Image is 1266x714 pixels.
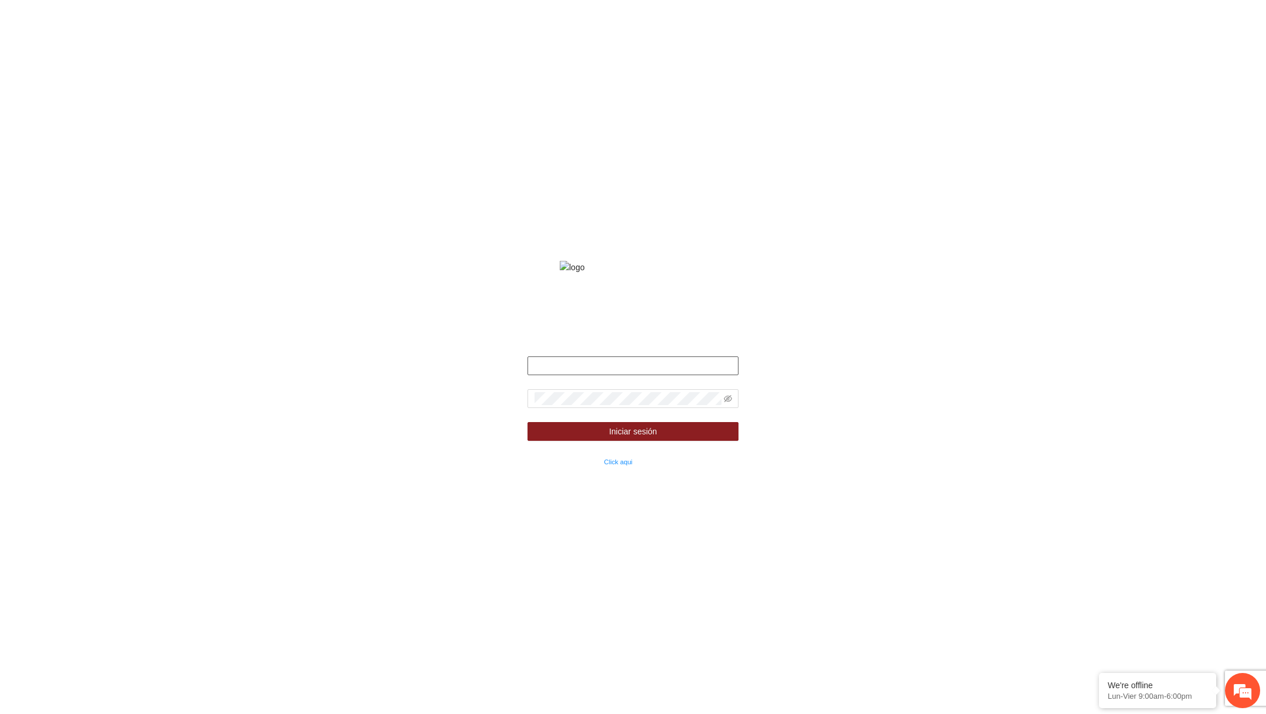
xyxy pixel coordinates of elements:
[724,395,732,403] span: eye-invisible
[1108,681,1207,690] div: We're offline
[609,425,657,438] span: Iniciar sesión
[560,261,706,274] img: logo
[517,290,749,325] strong: Fondo de financiamiento de proyectos para la prevención y fortalecimiento de instituciones de seg...
[1108,692,1207,701] p: Lun-Vier 9:00am-6:00pm
[611,337,655,346] strong: Bienvenido
[604,458,633,465] a: Click aqui
[527,422,738,441] button: Iniciar sesión
[527,458,632,465] small: ¿Olvidaste tu contraseña?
